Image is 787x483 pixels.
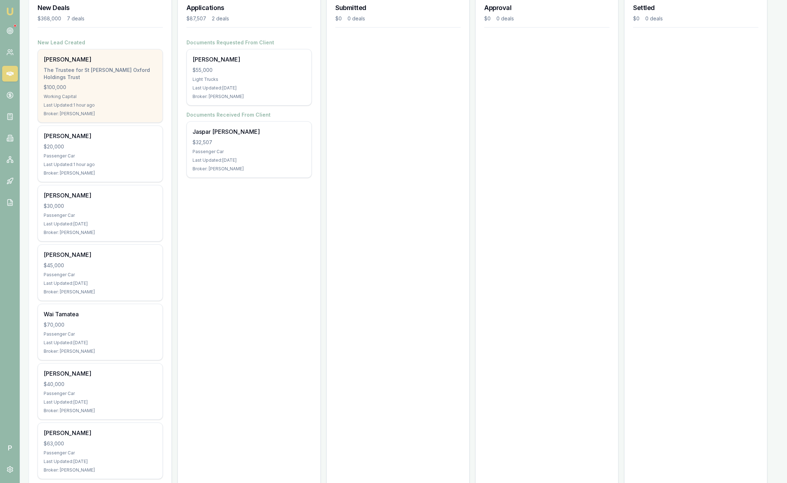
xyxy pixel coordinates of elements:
[193,127,306,136] div: Jaspar [PERSON_NAME]
[6,7,14,16] img: emu-icon-u.png
[44,102,157,108] div: Last Updated: 1 hour ago
[44,153,157,159] div: Passenger Car
[44,440,157,447] div: $63,000
[44,213,157,218] div: Passenger Car
[44,289,157,295] div: Broker: [PERSON_NAME]
[44,132,157,140] div: [PERSON_NAME]
[44,203,157,210] div: $30,000
[44,191,157,200] div: [PERSON_NAME]
[186,111,312,118] h4: Documents Received From Client
[193,149,306,155] div: Passenger Car
[44,348,157,354] div: Broker: [PERSON_NAME]
[212,15,229,22] div: 2 deals
[67,15,84,22] div: 7 deals
[44,321,157,328] div: $70,000
[44,84,157,91] div: $100,000
[44,272,157,278] div: Passenger Car
[44,399,157,405] div: Last Updated: [DATE]
[44,331,157,337] div: Passenger Car
[44,459,157,464] div: Last Updated: [DATE]
[44,450,157,456] div: Passenger Car
[44,467,157,473] div: Broker: [PERSON_NAME]
[44,143,157,150] div: $20,000
[44,262,157,269] div: $45,000
[44,230,157,235] div: Broker: [PERSON_NAME]
[193,77,306,82] div: Light Trucks
[38,15,61,22] div: $368,000
[44,250,157,259] div: [PERSON_NAME]
[44,369,157,378] div: [PERSON_NAME]
[193,139,306,146] div: $32,507
[44,381,157,388] div: $40,000
[44,340,157,346] div: Last Updated: [DATE]
[38,3,163,13] h3: New Deals
[186,15,206,22] div: $87,507
[645,15,663,22] div: 0 deals
[484,15,491,22] div: $0
[633,15,640,22] div: $0
[193,55,306,64] div: [PERSON_NAME]
[44,111,157,117] div: Broker: [PERSON_NAME]
[186,39,312,46] h4: Documents Requested From Client
[193,157,306,163] div: Last Updated: [DATE]
[44,310,157,318] div: Wai Tamatea
[193,85,306,91] div: Last Updated: [DATE]
[193,94,306,99] div: Broker: [PERSON_NAME]
[496,15,514,22] div: 0 deals
[44,170,157,176] div: Broker: [PERSON_NAME]
[633,3,758,13] h3: Settled
[193,166,306,172] div: Broker: [PERSON_NAME]
[44,429,157,437] div: [PERSON_NAME]
[186,3,312,13] h3: Applications
[38,39,163,46] h4: New Lead Created
[335,15,342,22] div: $0
[484,3,609,13] h3: Approval
[348,15,365,22] div: 0 deals
[44,162,157,167] div: Last Updated: 1 hour ago
[193,67,306,74] div: $55,000
[44,280,157,286] div: Last Updated: [DATE]
[2,440,18,456] span: P
[44,55,157,64] div: [PERSON_NAME]
[44,67,157,81] div: The Trustee for St [PERSON_NAME] Oxford Holdings Trust
[44,221,157,227] div: Last Updated: [DATE]
[44,391,157,396] div: Passenger Car
[44,94,157,99] div: Working Capital
[335,3,461,13] h3: Submitted
[44,408,157,414] div: Broker: [PERSON_NAME]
